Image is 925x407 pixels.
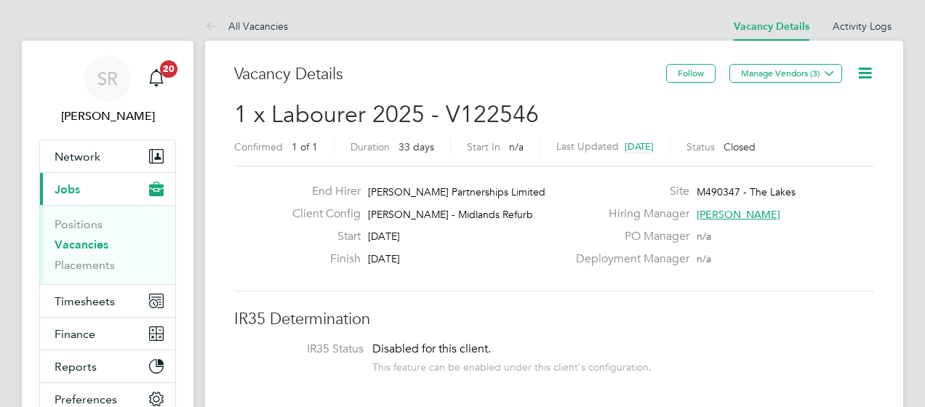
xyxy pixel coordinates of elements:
[281,206,361,222] label: Client Config
[97,69,118,88] span: SR
[368,185,545,198] span: [PERSON_NAME] Partnerships Limited
[55,238,108,251] a: Vacancies
[467,140,500,153] label: Start In
[509,140,524,153] span: n/a
[697,208,780,221] span: [PERSON_NAME]
[567,229,689,244] label: PO Manager
[39,55,176,125] a: SR[PERSON_NAME]
[625,140,654,153] span: [DATE]
[40,205,175,284] div: Jobs
[234,309,874,330] h3: IR35 Determination
[734,20,809,33] a: Vacancy Details
[40,140,175,172] button: Network
[399,140,434,153] span: 33 days
[697,185,796,198] span: M490347 - The Lakes
[281,251,361,267] label: Finish
[55,217,103,231] a: Positions
[55,360,97,374] span: Reports
[372,342,491,356] span: Disabled for this client.
[686,140,715,153] label: Status
[40,285,175,317] button: Timesheets
[234,140,283,153] label: Confirmed
[249,342,364,357] label: IR35 Status
[368,252,400,265] span: [DATE]
[372,357,652,374] div: This feature can be enabled under this client's configuration.
[567,184,689,199] label: Site
[55,392,117,406] span: Preferences
[55,327,95,341] span: Finance
[39,108,176,125] span: Samantha Robinson
[40,350,175,382] button: Reports
[292,140,318,153] span: 1 of 1
[833,20,892,33] a: Activity Logs
[40,318,175,350] button: Finance
[556,140,619,153] label: Last Updated
[55,182,80,196] span: Jobs
[40,173,175,205] button: Jobs
[281,184,361,199] label: End Hirer
[368,208,533,221] span: [PERSON_NAME] - Midlands Refurb
[55,294,115,308] span: Timesheets
[697,230,711,243] span: n/a
[567,206,689,222] label: Hiring Manager
[567,251,689,267] label: Deployment Manager
[55,150,100,164] span: Network
[55,258,115,272] a: Placements
[666,64,716,83] button: Follow
[160,60,177,78] span: 20
[368,230,400,243] span: [DATE]
[281,229,361,244] label: Start
[351,140,390,153] label: Duration
[205,20,288,33] a: All Vacancies
[234,64,666,85] h3: Vacancy Details
[729,64,842,83] button: Manage Vendors (3)
[724,140,756,153] span: Closed
[697,252,711,265] span: n/a
[142,55,171,102] a: 20
[234,100,539,129] span: 1 x Labourer 2025 - V122546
